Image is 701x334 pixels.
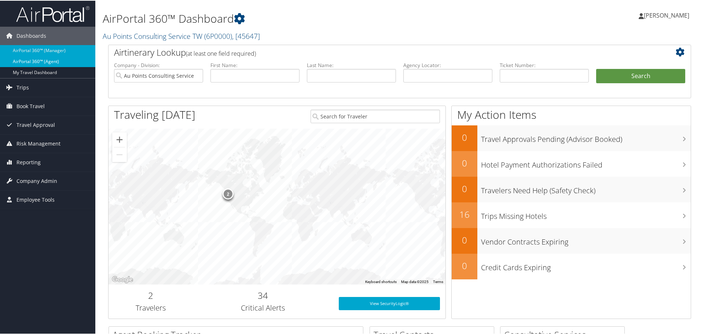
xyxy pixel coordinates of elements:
h3: Hotel Payment Authorizations Failed [481,155,691,169]
span: Trips [16,78,29,96]
span: Risk Management [16,134,60,152]
img: airportal-logo.png [16,5,89,22]
h2: 0 [452,182,477,194]
h1: My Action Items [452,106,691,122]
span: Employee Tools [16,190,55,208]
input: Search for Traveler [311,109,440,122]
button: Zoom out [112,147,127,161]
h2: 0 [452,233,477,246]
a: [PERSON_NAME] [639,4,697,26]
a: 16Trips Missing Hotels [452,202,691,227]
a: Terms (opens in new tab) [433,279,443,283]
h2: 0 [452,156,477,169]
label: Last Name: [307,61,396,68]
h2: 34 [198,289,328,301]
div: 2 [223,188,234,199]
h2: 2 [114,289,187,301]
a: 0Credit Cards Expiring [452,253,691,279]
span: (at least one field required) [186,49,256,57]
h3: Travelers Need Help (Safety Check) [481,181,691,195]
a: 0Travelers Need Help (Safety Check) [452,176,691,202]
h1: Traveling [DATE] [114,106,195,122]
h3: Credit Cards Expiring [481,258,691,272]
h3: Trips Missing Hotels [481,207,691,221]
h3: Travelers [114,302,187,312]
span: Map data ©2025 [401,279,429,283]
h1: AirPortal 360™ Dashboard [103,10,499,26]
h2: 0 [452,131,477,143]
a: 0Hotel Payment Authorizations Failed [452,150,691,176]
a: View SecurityLogic® [339,296,440,309]
span: Dashboards [16,26,46,44]
h2: Airtinerary Lookup [114,45,637,58]
button: Search [596,68,685,83]
label: Agency Locator: [403,61,492,68]
button: Keyboard shortcuts [365,279,397,284]
button: Zoom in [112,132,127,146]
label: First Name: [210,61,300,68]
h3: Vendor Contracts Expiring [481,232,691,246]
label: Company - Division: [114,61,203,68]
a: Open this area in Google Maps (opens a new window) [110,274,135,284]
span: [PERSON_NAME] [644,11,689,19]
span: , [ 45647 ] [232,30,260,40]
a: 0Vendor Contracts Expiring [452,227,691,253]
h3: Travel Approvals Pending (Advisor Booked) [481,130,691,144]
h2: 16 [452,208,477,220]
a: Au Points Consulting Service TW [103,30,260,40]
span: Book Travel [16,96,45,115]
a: 0Travel Approvals Pending (Advisor Booked) [452,125,691,150]
label: Ticket Number: [500,61,589,68]
span: ( 6P0000 ) [204,30,232,40]
span: Company Admin [16,171,57,190]
img: Google [110,274,135,284]
h2: 0 [452,259,477,271]
span: Reporting [16,153,41,171]
span: Travel Approval [16,115,55,133]
h3: Critical Alerts [198,302,328,312]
